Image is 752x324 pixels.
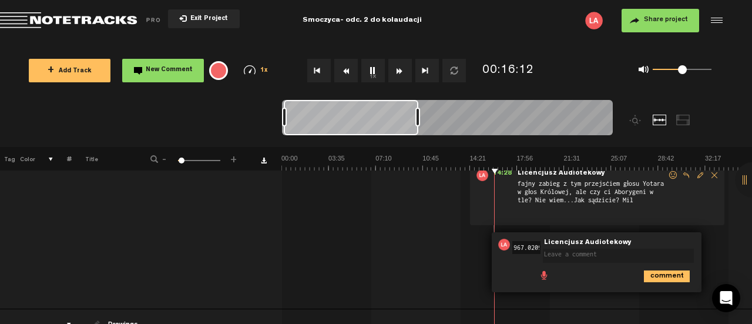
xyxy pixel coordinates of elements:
span: Delete comment [707,171,721,179]
div: Smoczyca- odc. 2 do kolaudacji [303,6,422,35]
button: Go to end [415,59,439,82]
a: Download comments [261,158,267,163]
span: 1x [260,68,268,74]
span: Licencjusz Audiotekowy [543,239,633,247]
img: letters [476,169,488,181]
span: comment [644,270,653,280]
button: 1x [361,59,385,82]
button: Share project [622,9,699,32]
span: Share project [644,16,688,24]
button: Fast Forward [388,59,412,82]
th: # [53,147,72,171]
button: New Comment [122,59,204,82]
button: Go to beginning [307,59,331,82]
button: Rewind [334,59,358,82]
span: Reply to comment [679,171,693,179]
span: + [229,154,239,161]
th: Color [18,147,35,171]
span: Add Track [48,68,92,75]
span: + [48,66,54,75]
i: comment [644,270,690,282]
div: Smoczyca- odc. 2 do kolaudacji [241,6,483,35]
div: Open Intercom Messenger [712,284,740,312]
button: Exit Project [168,9,240,28]
span: Licencjusz Audiotekowy [516,169,606,178]
span: fajny zabieg z tym przejściem głosu Yotara w głos Królowej, ale czy ci Aborygeni w tle? Nie wiem.... [516,179,667,220]
div: 1x [233,65,279,75]
span: Edit comment [693,171,707,179]
td: comments [53,148,72,309]
span: Exit Project [187,16,228,22]
span: - [160,154,169,161]
button: Loop [442,59,466,82]
div: 00:16:12 [482,62,534,79]
button: +Add Track [29,59,110,82]
img: letters [585,12,603,29]
span: 14:28 [488,169,516,181]
img: letters [498,239,510,250]
img: speedometer.svg [244,65,256,75]
div: {{ tooltip_message }} [209,61,228,80]
th: Title [72,147,135,171]
span: New Comment [146,67,193,74]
